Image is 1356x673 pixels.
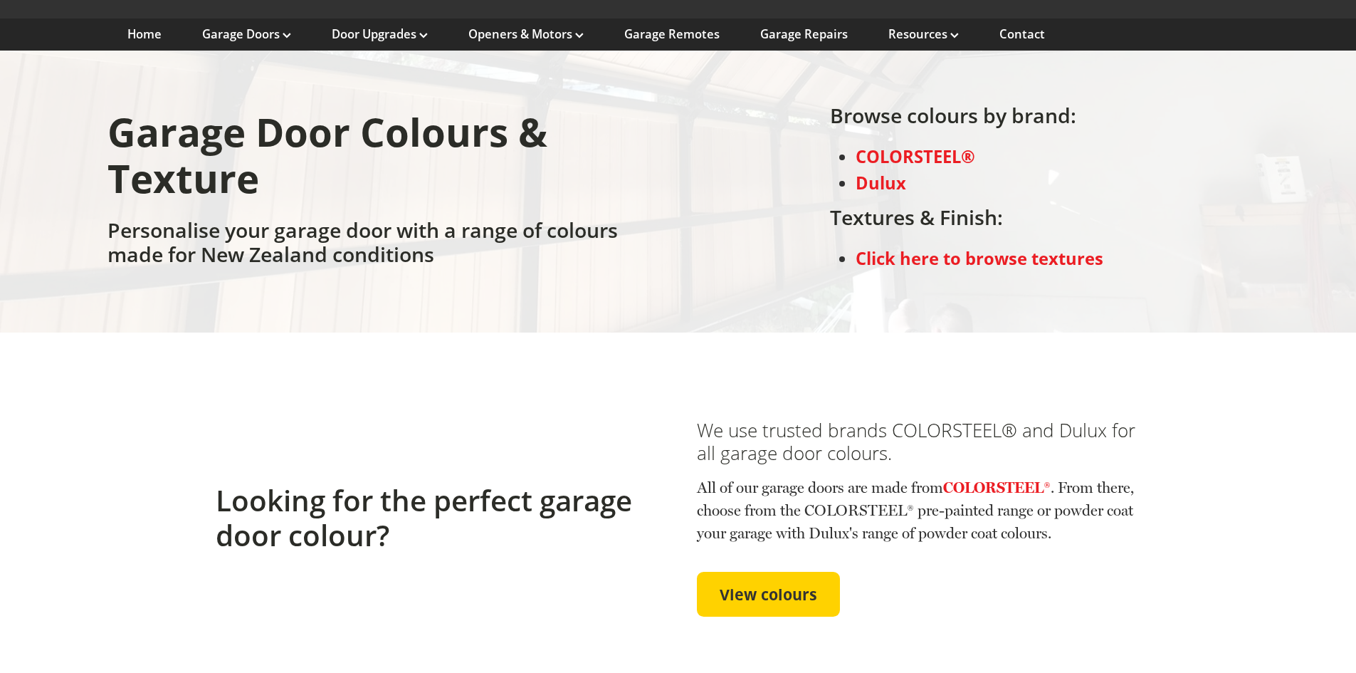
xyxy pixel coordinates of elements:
[624,26,720,42] a: Garage Remotes
[202,26,291,42] a: Garage Doors
[697,572,840,617] a: View colours
[697,419,1140,464] h3: We use trusted brands COLORSTEEL® and Dulux for all garage door colours.
[468,26,584,42] a: Openers & Motors
[856,247,1103,270] a: Click here to browse textures
[760,26,848,42] a: Garage Repairs
[999,26,1045,42] a: Contact
[107,218,671,275] h2: Personalise your garage door with a range of colours made for New Zealand conditions
[107,109,671,218] h1: Garage Door Colours & Texture
[856,145,975,168] a: COLORSTEEL®
[830,103,1103,136] h2: Browse colours by brand:
[216,484,659,553] h2: Looking for the perfect garage door colour?
[720,585,817,604] span: View colours
[943,479,1051,496] a: COLORSTEEL®
[888,26,959,42] a: Resources
[697,476,1140,545] p: All of our garage doors are made from . From there, choose from the COLORSTEEL® pre-painted range...
[856,172,906,194] a: Dulux
[830,205,1103,238] h2: Textures & Finish:
[127,26,162,42] a: Home
[332,26,428,42] a: Door Upgrades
